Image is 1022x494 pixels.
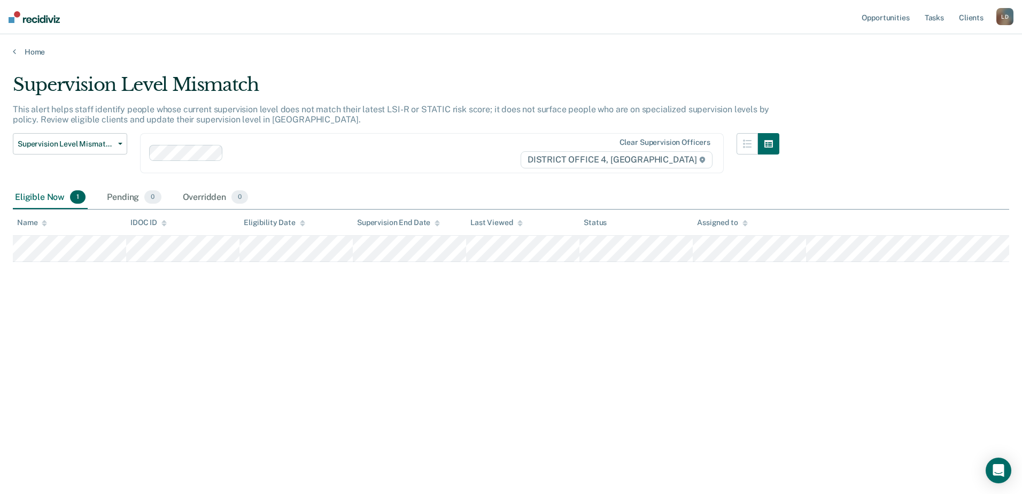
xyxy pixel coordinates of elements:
p: This alert helps staff identify people whose current supervision level does not match their lates... [13,104,769,125]
div: L D [996,8,1013,25]
div: Clear supervision officers [620,138,710,147]
div: Eligibility Date [244,218,305,227]
span: 1 [70,190,86,204]
span: 0 [144,190,161,204]
div: Last Viewed [470,218,522,227]
button: LD [996,8,1013,25]
div: Pending0 [105,186,163,210]
div: Overridden0 [181,186,251,210]
div: Name [17,218,47,227]
span: DISTRICT OFFICE 4, [GEOGRAPHIC_DATA] [521,151,713,168]
span: Supervision Level Mismatch [18,140,114,149]
button: Supervision Level Mismatch [13,133,127,155]
div: Supervision Level Mismatch [13,74,779,104]
div: Open Intercom Messenger [986,458,1011,483]
div: Assigned to [697,218,747,227]
span: 0 [231,190,248,204]
div: Status [584,218,607,227]
img: Recidiviz [9,11,60,23]
div: Eligible Now1 [13,186,88,210]
div: IDOC ID [130,218,167,227]
div: Supervision End Date [357,218,440,227]
a: Home [13,47,1009,57]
